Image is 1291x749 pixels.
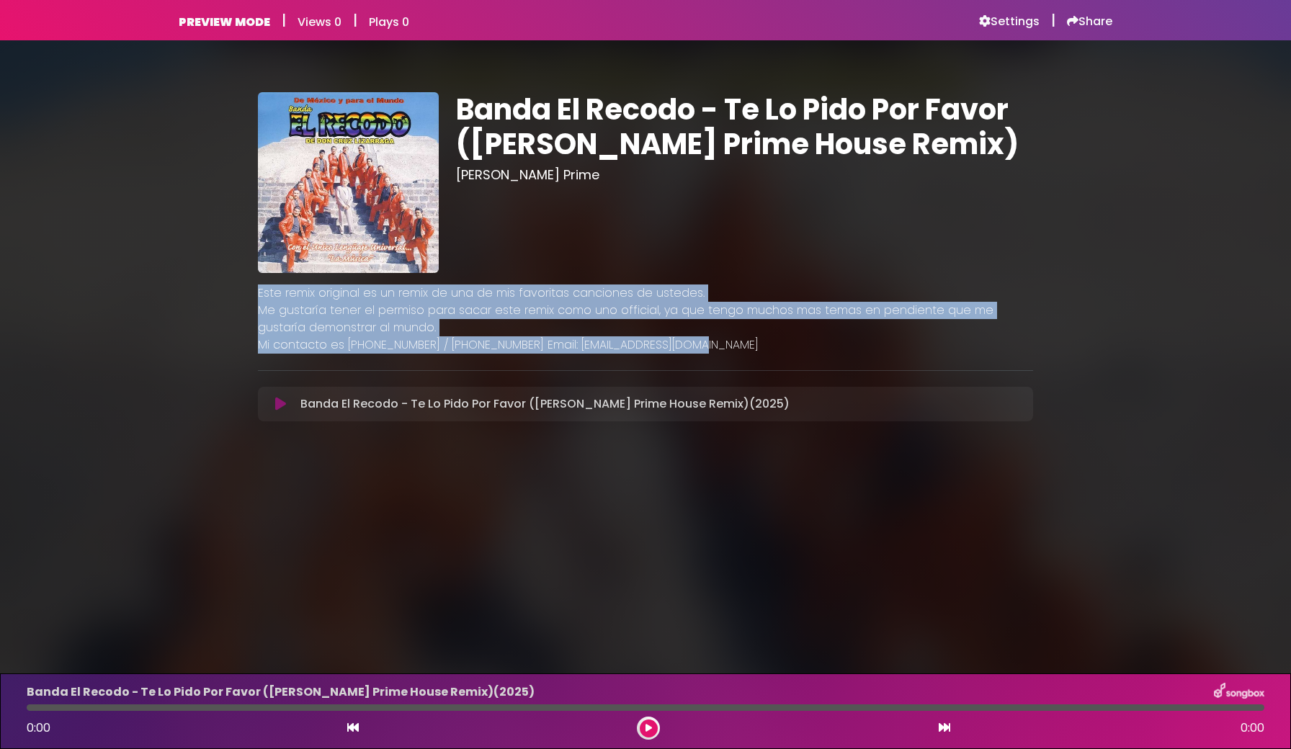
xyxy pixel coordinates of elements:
[258,284,1033,302] p: Este remix original es un remix de una de mis favoritas canciones de ustedes.
[282,12,286,29] h5: |
[298,15,341,29] h6: Views 0
[258,302,1033,336] p: Me gustaría tener el permiso para sacar este remix como uno official, ya que tengo muchos mas tem...
[179,15,270,29] h6: PREVIEW MODE
[456,167,1033,183] h3: [PERSON_NAME] Prime
[300,395,790,413] p: Banda El Recodo - Te Lo Pido Por Favor ([PERSON_NAME] Prime House Remix)(2025)
[353,12,357,29] h5: |
[1051,12,1055,29] h5: |
[979,14,1040,29] a: Settings
[1067,14,1112,29] a: Share
[258,92,439,273] img: gwIRmfhSxiI3TcY5P9VC
[456,92,1033,161] h1: Banda El Recodo - Te Lo Pido Por Favor ([PERSON_NAME] Prime House Remix)
[258,336,1033,354] p: Mi contacto es [PHONE_NUMBER] / [PHONE_NUMBER] Email: [EMAIL_ADDRESS][DOMAIN_NAME]
[369,15,409,29] h6: Plays 0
